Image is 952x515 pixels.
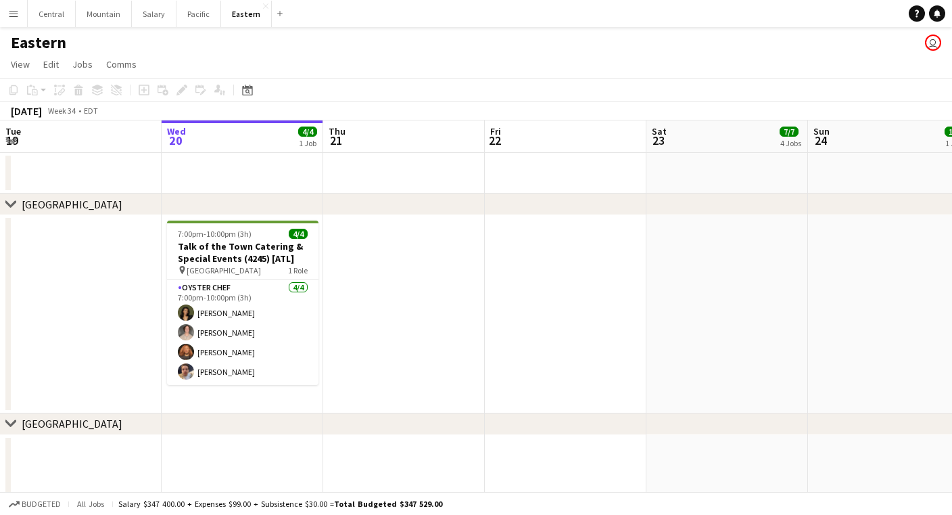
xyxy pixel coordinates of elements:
[76,1,132,27] button: Mountain
[288,265,308,275] span: 1 Role
[299,138,316,148] div: 1 Job
[652,125,667,137] span: Sat
[488,133,501,148] span: 22
[45,106,78,116] span: Week 34
[329,125,346,137] span: Thu
[289,229,308,239] span: 4/4
[132,1,176,27] button: Salary
[5,125,21,137] span: Tue
[118,499,442,509] div: Salary $347 400.00 + Expenses $99.00 + Subsistence $30.00 =
[811,133,830,148] span: 24
[167,221,318,385] app-job-card: 7:00pm-10:00pm (3h)4/4Talk of the Town Catering & Special Events (4245) [ATL] [GEOGRAPHIC_DATA]1 ...
[67,55,98,73] a: Jobs
[650,133,667,148] span: 23
[178,229,252,239] span: 7:00pm-10:00pm (3h)
[7,497,63,512] button: Budgeted
[38,55,64,73] a: Edit
[167,125,186,137] span: Wed
[43,58,59,70] span: Edit
[187,265,261,275] span: [GEOGRAPHIC_DATA]
[28,1,76,27] button: Central
[334,499,442,509] span: Total Budgeted $347 529.00
[72,58,93,70] span: Jobs
[167,240,318,265] h3: Talk of the Town Catering & Special Events (4245) [ATL]
[327,133,346,148] span: 21
[106,58,137,70] span: Comms
[84,106,98,116] div: EDT
[490,125,501,137] span: Fri
[22,417,122,430] div: [GEOGRAPHIC_DATA]
[165,133,186,148] span: 20
[167,280,318,385] app-card-role: Oyster Chef4/47:00pm-10:00pm (3h)[PERSON_NAME][PERSON_NAME][PERSON_NAME][PERSON_NAME]
[11,104,42,118] div: [DATE]
[298,127,317,137] span: 4/4
[74,499,107,509] span: All jobs
[780,127,799,137] span: 7/7
[221,1,272,27] button: Eastern
[22,499,61,509] span: Budgeted
[3,133,21,148] span: 19
[5,55,35,73] a: View
[925,35,941,51] app-user-avatar: Michael Bourie
[11,32,66,53] h1: Eastern
[101,55,142,73] a: Comms
[11,58,30,70] span: View
[176,1,221,27] button: Pacific
[813,125,830,137] span: Sun
[22,198,122,211] div: [GEOGRAPHIC_DATA]
[780,138,801,148] div: 4 Jobs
